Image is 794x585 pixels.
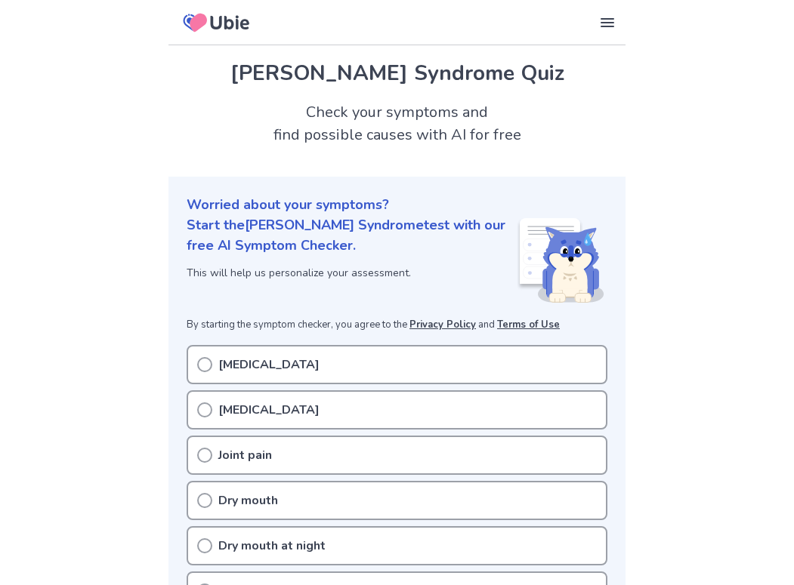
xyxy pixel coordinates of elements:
p: Start the [PERSON_NAME] Syndrome test with our free AI Symptom Checker. [187,215,517,256]
h2: Check your symptoms and find possible causes with AI for free [168,101,626,146]
h1: [PERSON_NAME] Syndrome Quiz [187,57,607,89]
p: Dry mouth [218,491,278,510]
p: [MEDICAL_DATA] [218,356,320,374]
p: [MEDICAL_DATA] [218,401,320,419]
p: Dry mouth at night [218,537,326,555]
p: Joint pain [218,446,272,464]
p: This will help us personalize your assessment. [187,265,517,281]
p: By starting the symptom checker, you agree to the and [187,318,607,333]
a: Terms of Use [497,318,560,331]
a: Privacy Policy [409,318,476,331]
img: Shiba [517,218,604,303]
p: Worried about your symptoms? [187,195,607,215]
